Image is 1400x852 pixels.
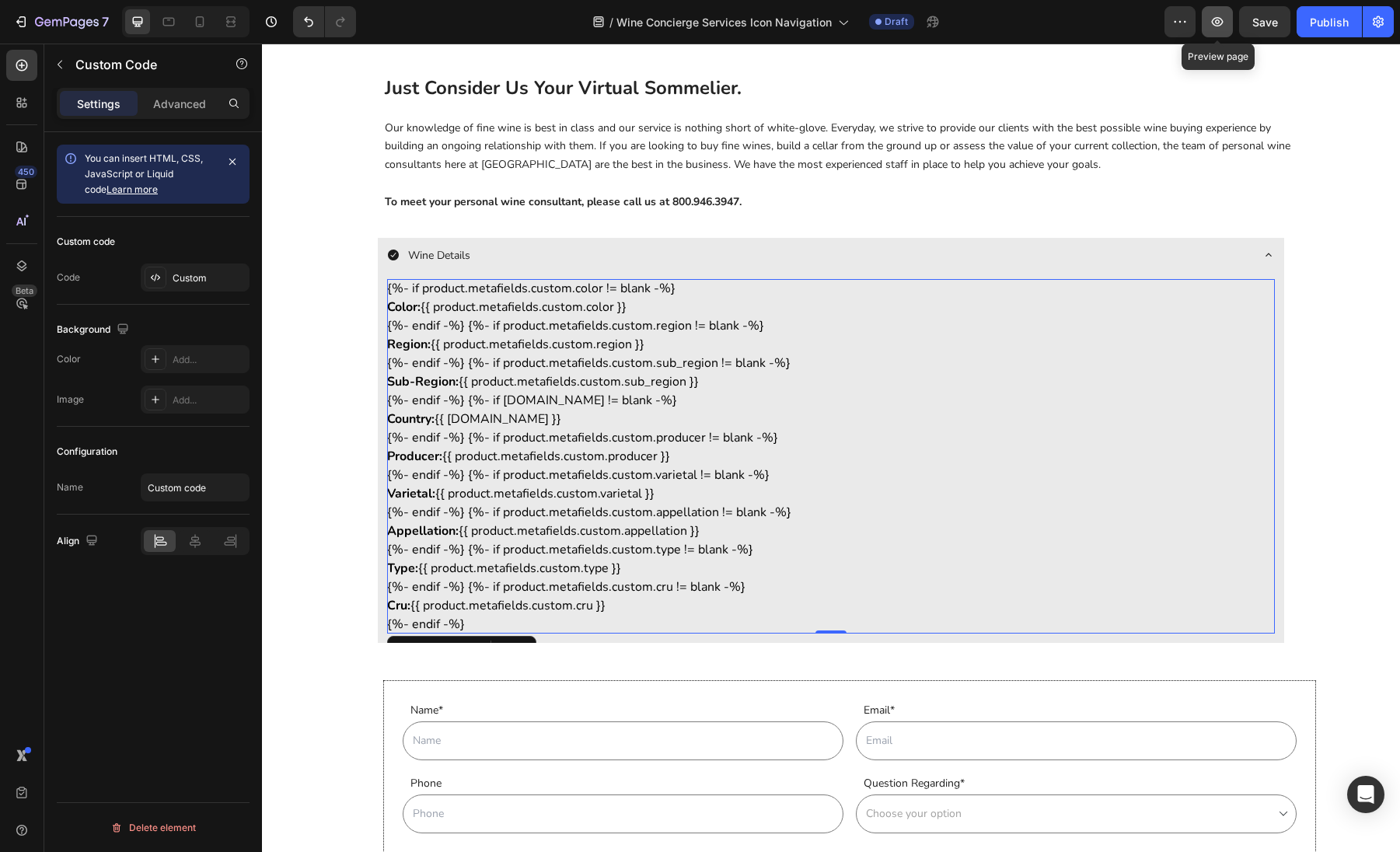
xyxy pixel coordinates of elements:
[57,319,132,340] div: Background
[141,751,581,790] input: Phone
[125,516,156,533] strong: Type:
[102,12,109,31] p: 7
[173,271,246,285] div: Custom
[125,329,1013,347] li: {{ product.metafields.custom.sub_region }}
[125,330,197,347] strong: Sub-Region:
[12,285,37,297] div: Beta
[602,731,1033,749] p: Question Regarding*
[141,678,581,717] input: Name
[262,44,1400,852] iframe: Design area
[125,292,169,309] strong: Region:
[125,553,1013,571] li: {{ product.metafields.custom.cru }}
[57,815,250,840] button: Delete element
[77,96,120,112] p: Settings
[1297,6,1362,37] button: Publish
[57,271,80,285] div: Code
[125,367,173,384] strong: Country:
[147,729,581,751] div: Phone
[145,598,211,612] div: Custom Code
[125,254,1013,273] li: {{ product.metafields.custom.color }}
[410,151,480,166] strong: 800.946.3947.
[125,478,1013,497] li: {{ product.metafields.custom.appellation }}
[15,166,37,178] div: 450
[125,403,1013,422] li: {{ product.metafields.custom.producer }}
[85,152,203,195] span: You can insert HTML, CSS, JavaScript or Liquid code
[125,366,1013,385] li: {{ [DOMAIN_NAME] }}
[153,96,206,112] p: Advanced
[144,201,211,224] div: Rich Text Editor. Editing area: main
[125,255,159,272] strong: Color:
[6,6,116,37] button: 7
[609,14,613,30] span: /
[57,352,81,366] div: Color
[616,14,832,30] span: Wine Concierge Services Icon Navigation
[173,353,246,367] div: Add...
[106,183,158,195] a: Learn more
[148,658,580,676] p: Name*
[125,441,1013,459] li: {{ product.metafields.custom.varietal }}
[602,658,1033,676] p: Email*
[125,515,1013,534] li: {{ product.metafields.custom.type }}
[57,393,84,407] div: Image
[1239,6,1290,37] button: Save
[57,531,101,552] div: Align
[148,804,1033,822] p: Message*
[125,236,1013,590] ul: {%- if product.metafields.custom.color != blank -%} {%- endif -%} {%- if product.metafields.custo...
[146,203,208,222] p: Wine Details
[110,819,196,837] div: Delete element
[125,553,148,571] strong: Cru:
[125,479,197,496] strong: Appellation:
[125,404,180,421] strong: Producer:
[125,442,173,459] strong: Varietal:
[125,292,1013,310] li: {{ product.metafields.custom.region }}
[57,445,117,459] div: Configuration
[173,393,246,407] div: Add...
[57,235,115,249] div: Custom code
[1310,14,1349,30] div: Publish
[293,6,356,37] div: Undo/Redo
[885,15,908,29] span: Draft
[75,55,208,74] p: Custom Code
[57,480,83,494] div: Name
[1252,16,1278,29] span: Save
[594,678,1035,717] input: Email
[1347,776,1384,813] div: Open Intercom Messenger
